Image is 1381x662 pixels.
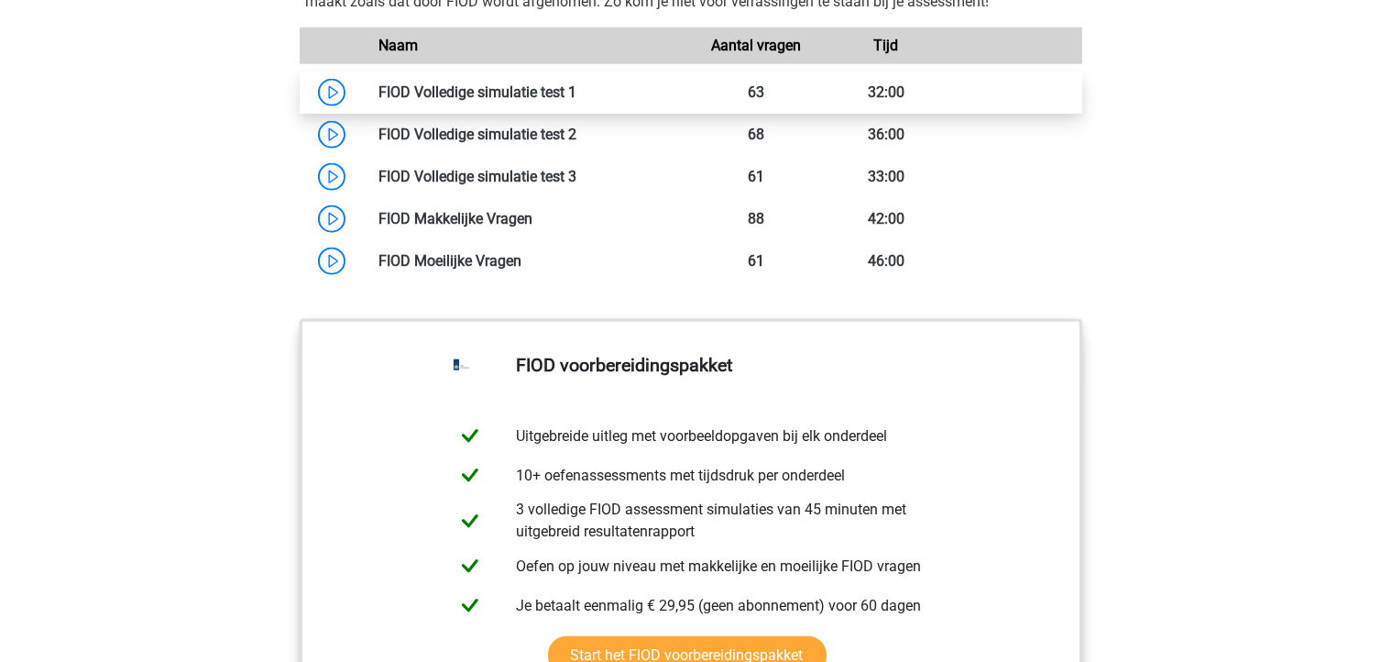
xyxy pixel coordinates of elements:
div: FIOD Volledige simulatie test 2 [365,124,691,146]
div: FIOD Moeilijke Vragen [365,250,691,272]
div: FIOD Volledige simulatie test 1 [365,82,691,104]
div: Aantal vragen [690,35,820,57]
div: Naam [365,35,691,57]
div: FIOD Volledige simulatie test 3 [365,166,691,188]
div: Tijd [821,35,951,57]
div: FIOD Makkelijke Vragen [365,208,691,230]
